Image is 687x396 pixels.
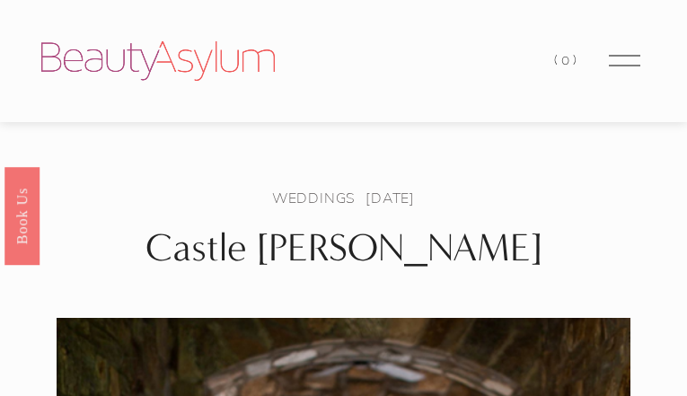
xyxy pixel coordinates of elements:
span: ) [573,52,580,68]
span: 0 [561,52,573,68]
img: Beauty Asylum | Bridal Hair &amp; Makeup Charlotte &amp; Atlanta [41,41,275,81]
span: [DATE] [366,188,415,207]
h1: Castle [PERSON_NAME] [41,224,646,271]
span: ( [554,52,561,68]
a: 0 items in cart [554,48,579,73]
a: Book Us [4,166,40,264]
a: Weddings [272,188,356,207]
